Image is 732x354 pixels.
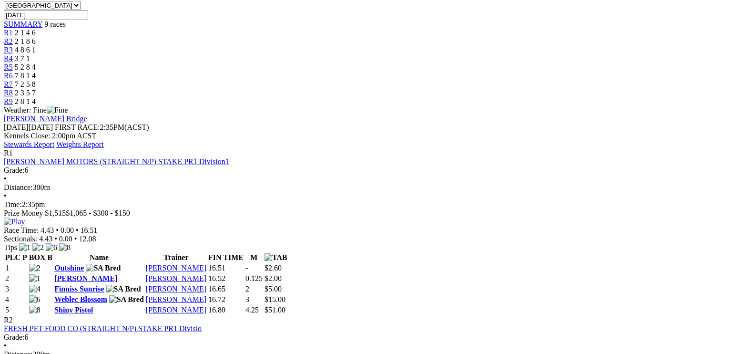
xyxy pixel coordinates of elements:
[245,274,263,282] text: 0.125
[208,305,244,315] td: 16.80
[15,37,36,45] span: 2 1 8 6
[15,80,36,88] span: 7 2 5 8
[245,306,259,314] text: 4.25
[55,123,100,131] span: FIRST RACE:
[4,218,25,226] img: Play
[41,226,54,234] span: 4.43
[4,29,13,37] a: R1
[4,183,721,192] div: 300m
[86,264,121,272] img: SA Bred
[29,264,41,272] img: 2
[146,274,206,282] a: [PERSON_NAME]
[5,295,28,304] td: 4
[145,253,207,262] th: Trainer
[4,80,13,88] a: R7
[4,46,13,54] a: R3
[29,285,41,293] img: 4
[4,10,88,20] input: Select date
[146,306,206,314] a: [PERSON_NAME]
[29,295,41,304] img: 6
[4,209,721,218] div: Prize Money $1,515
[208,263,244,273] td: 16.51
[79,235,96,243] span: 12.08
[4,115,87,123] a: [PERSON_NAME] Bridge
[4,333,25,341] span: Grade:
[146,285,206,293] a: [PERSON_NAME]
[54,306,93,314] a: Shiny Pistol
[54,264,84,272] a: Outshine
[109,295,144,304] img: SA Bred
[54,295,107,303] a: Weblec Blossom
[264,253,287,262] img: TAB
[15,89,36,97] span: 2 3 5 7
[5,305,28,315] td: 5
[32,243,44,252] img: 2
[15,54,30,62] span: 3 7 1
[56,140,104,148] a: Weights Report
[29,274,41,283] img: 1
[264,264,282,272] span: $2.60
[4,166,25,174] span: Grade:
[5,253,20,261] span: PLC
[5,274,28,283] td: 2
[4,243,17,251] span: Tips
[59,243,71,252] img: 8
[56,226,59,234] span: •
[4,89,13,97] a: R8
[81,226,98,234] span: 16.51
[208,253,244,262] th: FIN TIME
[245,264,248,272] text: -
[54,274,117,282] a: [PERSON_NAME]
[4,200,22,208] span: Time:
[54,235,57,243] span: •
[4,123,53,131] span: [DATE]
[146,264,206,272] a: [PERSON_NAME]
[4,175,7,183] span: •
[245,295,249,303] text: 3
[4,226,39,234] span: Race Time:
[264,274,282,282] span: $2.00
[4,166,721,175] div: 6
[19,243,30,252] img: 1
[29,253,46,261] span: BOX
[4,20,42,28] a: SUMMARY
[15,63,36,71] span: 5 2 8 4
[15,72,36,80] span: 7 8 1 4
[264,306,285,314] span: $51.00
[15,29,36,37] span: 2 1 4 6
[4,192,7,200] span: •
[22,253,27,261] span: P
[208,295,244,304] td: 16.72
[4,97,13,105] a: R9
[4,200,721,209] div: 2:35pm
[4,63,13,71] span: R5
[5,263,28,273] td: 1
[5,284,28,294] td: 3
[4,183,32,191] span: Distance:
[4,235,37,243] span: Sectionals:
[54,285,104,293] a: Finniss Sunrise
[106,285,141,293] img: SA Bred
[4,149,13,157] span: R1
[4,54,13,62] a: R4
[4,72,13,80] a: R6
[264,285,282,293] span: $5.00
[76,226,79,234] span: •
[66,209,130,217] span: $1,065 - $300 - $150
[15,97,36,105] span: 2 8 1 4
[4,157,229,166] a: [PERSON_NAME] MOTORS (STRAIGHT N/P) STAKE PR1 Division1
[15,46,36,54] span: 4 8 6 1
[4,333,721,342] div: 6
[4,324,202,333] a: FRESH PET FOOD CO (STRAIGHT N/P) STAKE PR1 Divisio
[4,132,721,140] div: Kennels Close: 2:00pm ACST
[4,123,29,131] span: [DATE]
[4,37,13,45] a: R2
[146,295,206,303] a: [PERSON_NAME]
